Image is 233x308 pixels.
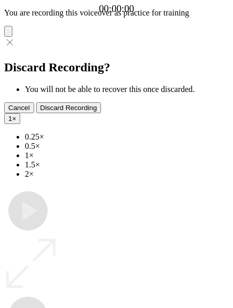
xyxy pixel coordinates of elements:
li: You will not be able to recover this once discarded. [25,85,229,94]
li: 0.25× [25,132,229,142]
button: Cancel [4,102,34,113]
span: 1 [8,115,12,122]
li: 1.5× [25,160,229,170]
h2: Discard Recording? [4,60,229,74]
button: Discard Recording [36,102,101,113]
p: You are recording this voiceover as practice for training [4,8,229,18]
button: 1× [4,113,20,124]
li: 0.5× [25,142,229,151]
li: 1× [25,151,229,160]
a: 00:00:00 [99,3,134,14]
li: 2× [25,170,229,179]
